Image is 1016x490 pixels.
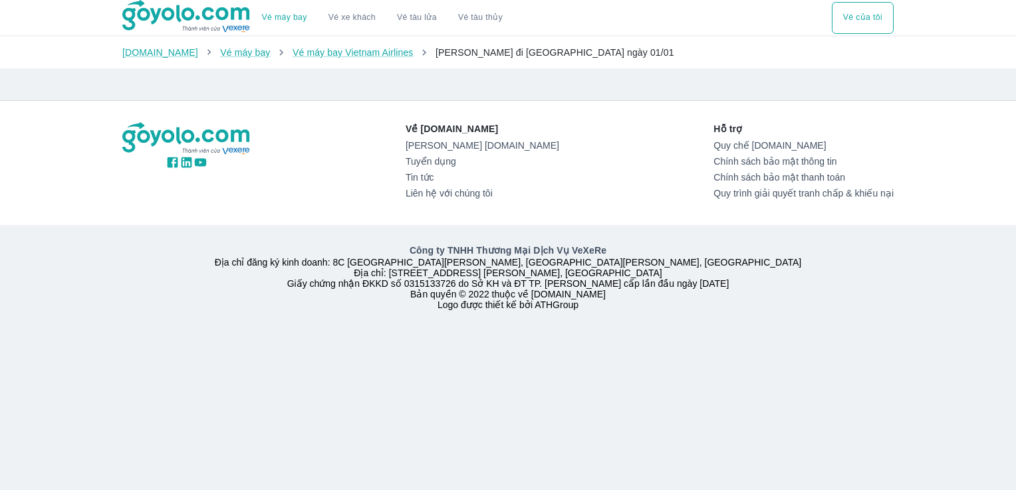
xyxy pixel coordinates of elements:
[262,13,307,23] a: Vé máy bay
[386,2,447,34] a: Vé tàu lửa
[406,156,559,167] a: Tuyển dụng
[436,47,674,58] span: [PERSON_NAME] đi [GEOGRAPHIC_DATA] ngày 01/01
[713,122,894,135] p: Hỗ trợ
[406,140,559,151] a: [PERSON_NAME] [DOMAIN_NAME]
[713,156,894,167] a: Chính sách bảo mật thông tin
[832,2,894,34] div: choose transportation mode
[713,172,894,183] a: Chính sách bảo mật thanh toán
[406,188,559,199] a: Liên hệ với chúng tôi
[125,244,891,257] p: Công ty TNHH Thương Mại Dịch Vụ VeXeRe
[293,47,414,58] a: Vé máy bay Vietnam Airlines
[114,244,902,310] div: Địa chỉ đăng ký kinh doanh: 8C [GEOGRAPHIC_DATA][PERSON_NAME], [GEOGRAPHIC_DATA][PERSON_NAME], [G...
[832,2,894,34] button: Vé của tôi
[406,172,559,183] a: Tin tức
[406,122,559,135] p: Về [DOMAIN_NAME]
[251,2,513,34] div: choose transportation mode
[328,13,376,23] a: Vé xe khách
[122,46,894,59] nav: breadcrumb
[713,188,894,199] a: Quy trình giải quyết tranh chấp & khiếu nại
[220,47,270,58] a: Vé máy bay
[122,47,198,58] a: [DOMAIN_NAME]
[713,140,894,151] a: Quy chế [DOMAIN_NAME]
[447,2,513,34] button: Vé tàu thủy
[122,122,251,155] img: logo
